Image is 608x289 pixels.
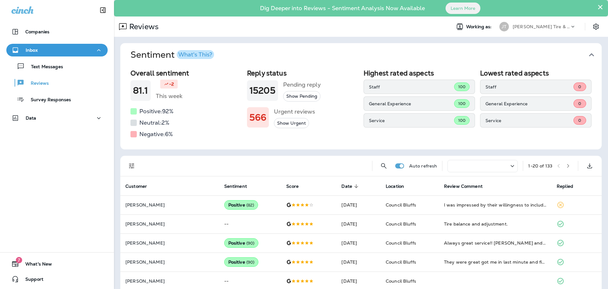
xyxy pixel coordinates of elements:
[6,44,108,56] button: Inbox
[16,257,22,263] span: 7
[485,101,573,106] p: General Experience
[578,84,581,89] span: 0
[480,69,592,77] h2: Lowest rated aspects
[246,240,255,246] span: ( 90 )
[127,22,159,31] p: Reviews
[6,93,108,106] button: Survey Responses
[6,76,108,89] button: Reviews
[6,273,108,286] button: Support
[224,257,259,267] div: Positive
[250,85,275,96] h1: 15205
[513,24,570,29] p: [PERSON_NAME] Tire & Auto
[386,278,416,284] span: Council Bluffs
[219,214,282,233] td: --
[125,221,214,227] p: [PERSON_NAME]
[444,202,547,208] div: I was impressed by their willingness to include me in the repair. These employees worked quick as...
[139,106,174,116] h5: Positive: 92 %
[94,4,112,16] button: Collapse Sidebar
[528,163,552,168] div: 1 - 20 of 133
[24,81,49,87] p: Reviews
[224,183,255,189] span: Sentiment
[364,69,475,77] h2: Highest rated aspects
[386,202,416,208] span: Council Bluffs
[590,21,602,32] button: Settings
[246,202,254,208] span: ( 82 )
[283,91,320,102] button: Show Pending
[6,60,108,73] button: Text Messages
[485,118,573,123] p: Service
[250,112,266,123] h1: 566
[274,118,309,128] button: Show Urgent
[224,200,258,210] div: Positive
[274,107,315,117] h5: Urgent reviews
[409,163,437,168] p: Auto refresh
[139,129,173,139] h5: Negative: 6 %
[177,50,214,59] button: What's This?
[283,80,321,90] h5: Pending reply
[466,24,493,30] span: Working as:
[246,259,255,265] span: ( 90 )
[341,184,352,189] span: Date
[336,195,381,214] td: [DATE]
[336,214,381,233] td: [DATE]
[125,184,147,189] span: Customer
[6,258,108,270] button: 7What's New
[386,259,416,265] span: Council Bluffs
[125,160,138,172] button: Filters
[458,101,465,106] span: 100
[156,91,182,101] h5: This week
[224,184,247,189] span: Sentiment
[247,69,358,77] h2: Reply status
[125,259,214,265] p: [PERSON_NAME]
[130,69,242,77] h2: Overall sentiment
[386,184,404,189] span: Location
[444,183,491,189] span: Review Comment
[120,67,602,149] div: SentimentWhat's This?
[446,3,480,14] button: Learn More
[485,84,573,89] p: Staff
[336,233,381,253] td: [DATE]
[578,101,581,106] span: 0
[6,25,108,38] button: Companies
[597,2,603,12] button: Close
[369,84,454,89] p: Staff
[26,115,36,121] p: Data
[286,184,299,189] span: Score
[386,183,412,189] span: Location
[557,183,581,189] span: Replied
[169,81,174,87] p: -2
[130,49,214,60] h1: Sentiment
[19,277,43,284] span: Support
[557,184,573,189] span: Replied
[583,160,596,172] button: Export as CSV
[377,160,390,172] button: Search Reviews
[458,84,465,89] span: 100
[458,118,465,123] span: 100
[25,64,63,70] p: Text Messages
[224,238,259,248] div: Positive
[26,48,38,53] p: Inbox
[369,118,454,123] p: Service
[242,7,443,9] p: Dig Deeper into Reviews - Sentiment Analysis Now Available
[125,43,607,67] button: SentimentWhat's This?
[125,202,214,207] p: [PERSON_NAME]
[444,184,483,189] span: Review Comment
[499,22,509,31] div: JT
[6,112,108,124] button: Data
[24,97,71,103] p: Survey Responses
[125,183,155,189] span: Customer
[444,221,547,227] div: Tire balance and adjustment.
[386,221,416,227] span: Council Bluffs
[178,52,212,57] div: What's This?
[578,118,581,123] span: 0
[369,101,454,106] p: General Experience
[444,240,547,246] div: Always great service!! Garrett and team are the best!!
[125,240,214,246] p: [PERSON_NAME]
[444,259,547,265] div: They were great got me in last minute and fixed my tired that had a nail in and also check my oth...
[19,261,52,269] span: What's New
[386,240,416,246] span: Council Bluffs
[139,118,169,128] h5: Neutral: 2 %
[341,183,360,189] span: Date
[25,29,49,34] p: Companies
[125,279,214,284] p: [PERSON_NAME]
